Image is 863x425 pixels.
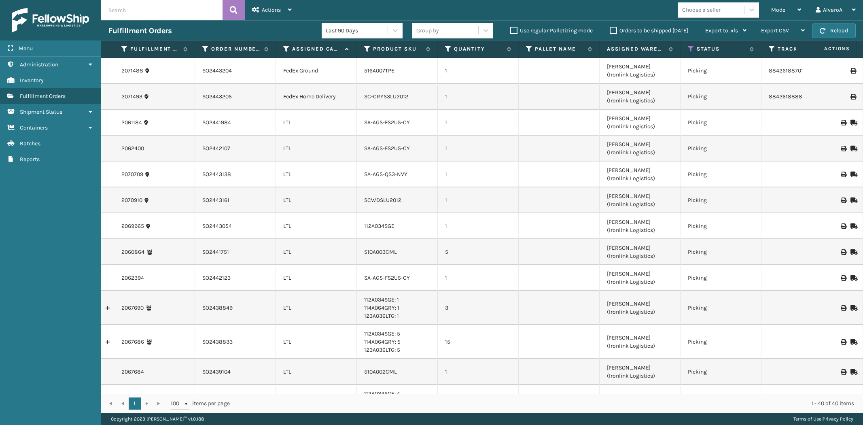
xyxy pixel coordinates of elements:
td: SO2441751 [195,239,276,265]
a: 2067686 [121,338,144,346]
i: Mark as Shipped [850,339,855,345]
td: 1 [438,110,519,136]
td: 12 [438,385,519,419]
td: SO2443054 [195,213,276,239]
a: 2062394 [121,274,144,282]
i: Print BOL [841,339,846,345]
a: 123A036LTG: 1 [364,312,399,319]
span: Export to .xls [705,27,738,34]
label: Pallet Name [535,45,584,53]
i: Print BOL [841,223,846,229]
span: Reports [20,156,40,163]
td: Picking [681,187,761,213]
a: SA-AGS-FS2U5-CY [364,119,410,126]
a: SA-AGS-FS2U5-CY [364,274,410,281]
a: 2069965 [121,222,144,230]
div: Choose a seller [682,6,721,14]
a: 112A034SGE: 1 [364,296,399,303]
i: Mark as Shipped [850,369,855,375]
td: LTL [276,213,357,239]
i: Mark as Shipped [850,305,855,311]
i: Print BOL [841,172,846,177]
td: [PERSON_NAME] (Ironlink Logistics) [600,265,681,291]
label: Fulfillment Order Id [130,45,179,53]
td: Picking [681,84,761,110]
td: 1 [438,84,519,110]
td: FedEx Ground [276,58,357,84]
td: SO2442123 [195,265,276,291]
a: 2070910 [121,196,142,204]
label: Use regular Palletizing mode [510,27,593,34]
td: SO2438857 [195,385,276,419]
td: 1 [438,187,519,213]
a: 114A064GRY: 5 [364,338,401,345]
i: Print BOL [841,305,846,311]
td: SO2441984 [195,110,276,136]
td: Picking [681,161,761,187]
td: FedEx Home Delivery [276,84,357,110]
a: 2071488 [121,67,143,75]
td: Picking [681,291,761,325]
td: SO2438849 [195,291,276,325]
span: Menu [19,45,33,52]
i: Print BOL [841,369,846,375]
td: [PERSON_NAME] (Ironlink Logistics) [600,385,681,419]
p: Copyright 2023 [PERSON_NAME]™ v 1.0.188 [111,413,204,425]
td: [PERSON_NAME] (Ironlink Logistics) [600,213,681,239]
a: 510A003CML [364,249,397,255]
a: 884261888870 [769,93,808,100]
div: 1 - 40 of 40 items [241,399,854,408]
td: LTL [276,385,357,419]
button: Reload [812,23,856,38]
a: 2060864 [121,248,144,256]
a: 112A034SGE: 5 [364,330,400,337]
span: Actions [262,6,281,13]
div: Last 90 Days [326,26,388,35]
div: | [793,413,853,425]
i: Print Label [850,68,855,74]
a: 884261887017 [769,67,806,74]
td: Picking [681,239,761,265]
span: Administration [20,61,58,68]
td: Picking [681,265,761,291]
i: Print BOL [841,249,846,255]
td: LTL [276,239,357,265]
a: 112A034SGE [364,223,394,229]
span: items per page [171,397,230,410]
td: SO2442107 [195,136,276,161]
td: SO2443205 [195,84,276,110]
h3: Fulfillment Orders [108,26,172,36]
a: 516A007TPE [364,67,394,74]
a: 2070709 [121,170,143,178]
a: Terms of Use [793,416,821,422]
label: Status [697,45,746,53]
label: Quantity [454,45,503,53]
a: 2061184 [121,119,142,127]
i: Print BOL [841,275,846,281]
label: Tracking Number [778,45,827,53]
td: 1 [438,213,519,239]
td: Picking [681,359,761,385]
td: Picking [681,385,761,419]
td: [PERSON_NAME] (Ironlink Logistics) [600,136,681,161]
label: Product SKU [373,45,422,53]
td: LTL [276,161,357,187]
td: [PERSON_NAME] (Ironlink Logistics) [600,58,681,84]
a: SA-AGS-QS3-NVY [364,171,407,178]
i: Mark as Shipped [850,198,855,203]
td: LTL [276,291,357,325]
label: Orders to be shipped [DATE] [610,27,688,34]
a: 112A034SGE: 4 [364,390,400,397]
td: 3 [438,291,519,325]
i: Print BOL [841,146,846,151]
a: 2067684 [121,368,144,376]
i: Print BOL [841,120,846,125]
td: 1 [438,161,519,187]
span: Inventory [20,77,44,84]
td: [PERSON_NAME] (Ironlink Logistics) [600,187,681,213]
td: [PERSON_NAME] (Ironlink Logistics) [600,110,681,136]
td: LTL [276,187,357,213]
td: 1 [438,136,519,161]
td: Picking [681,136,761,161]
a: SA-AGS-FS2U5-CY [364,145,410,152]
